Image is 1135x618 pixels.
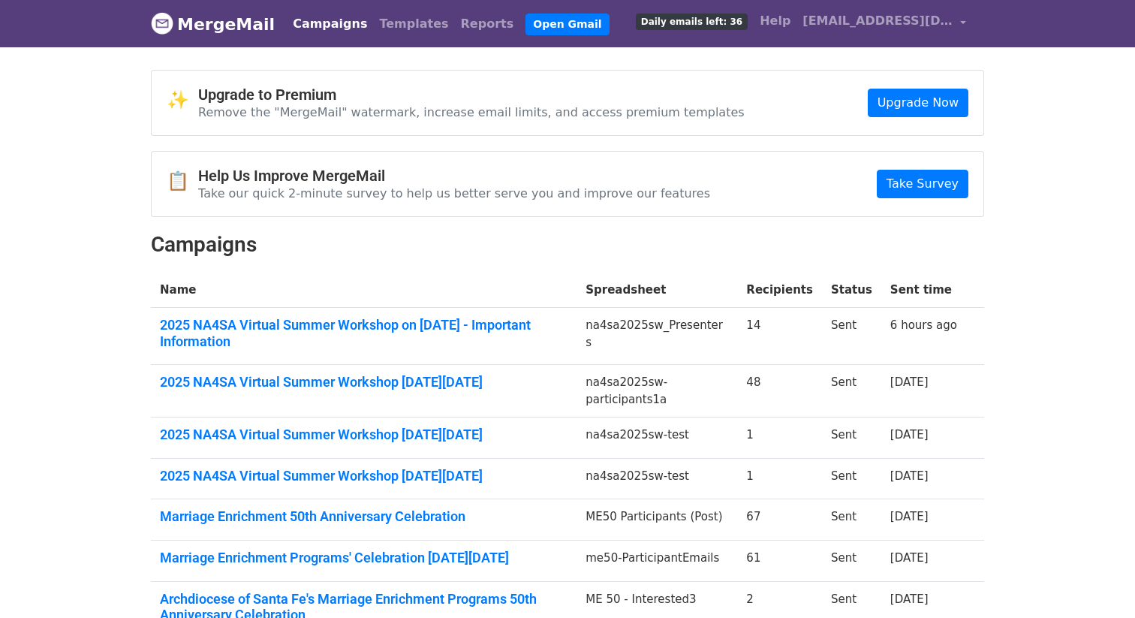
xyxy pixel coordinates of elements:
td: 48 [737,365,822,418]
td: ME50 Participants (Post) [577,499,737,541]
td: na4sa2025sw-test [577,458,737,499]
a: [DATE] [890,469,929,483]
td: Sent [822,308,881,365]
td: Sent [822,458,881,499]
a: [EMAIL_ADDRESS][DOMAIN_NAME] [796,6,972,41]
a: Marriage Enrichment 50th Anniversary Celebration [160,508,567,525]
th: Sent time [881,273,966,308]
a: 2025 NA4SA Virtual Summer Workshop on [DATE] - Important Information [160,317,567,349]
a: Take Survey [877,170,968,198]
th: Recipients [737,273,822,308]
td: 14 [737,308,822,365]
a: [DATE] [890,375,929,389]
a: [DATE] [890,592,929,606]
a: [DATE] [890,428,929,442]
p: Take our quick 2-minute survey to help us better serve you and improve our features [198,185,710,201]
th: Status [822,273,881,308]
a: Campaigns [287,9,373,39]
a: [DATE] [890,510,929,523]
span: ✨ [167,89,198,111]
span: 📋 [167,170,198,192]
td: 67 [737,499,822,541]
a: Reports [455,9,520,39]
a: 2025 NA4SA Virtual Summer Workshop [DATE][DATE] [160,468,567,484]
a: Upgrade Now [868,89,968,117]
td: Sent [822,499,881,541]
td: 1 [737,418,822,459]
span: [EMAIL_ADDRESS][DOMAIN_NAME] [802,12,953,30]
p: Remove the "MergeMail" watermark, increase email limits, and access premium templates [198,104,745,120]
img: MergeMail logo [151,12,173,35]
a: Help [754,6,796,36]
a: [DATE] [890,551,929,565]
a: Open Gmail [525,14,609,35]
h4: Help Us Improve MergeMail [198,167,710,185]
a: 2025 NA4SA Virtual Summer Workshop [DATE][DATE] [160,427,567,443]
a: 2025 NA4SA Virtual Summer Workshop [DATE][DATE] [160,374,567,390]
h4: Upgrade to Premium [198,86,745,104]
td: Sent [822,541,881,582]
td: Sent [822,365,881,418]
h2: Campaigns [151,232,984,258]
td: 61 [737,541,822,582]
td: me50-ParticipantEmails [577,541,737,582]
a: MergeMail [151,8,275,40]
td: na4sa2025sw-test [577,418,737,459]
th: Spreadsheet [577,273,737,308]
td: na4sa2025sw_Presenters [577,308,737,365]
a: 6 hours ago [890,318,957,332]
a: Marriage Enrichment Programs' Celebration [DATE][DATE] [160,550,567,566]
td: 1 [737,458,822,499]
th: Name [151,273,577,308]
td: na4sa2025sw-participants1a [577,365,737,418]
a: Templates [373,9,454,39]
span: Daily emails left: 36 [636,14,748,30]
td: Sent [822,418,881,459]
a: Daily emails left: 36 [630,6,754,36]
